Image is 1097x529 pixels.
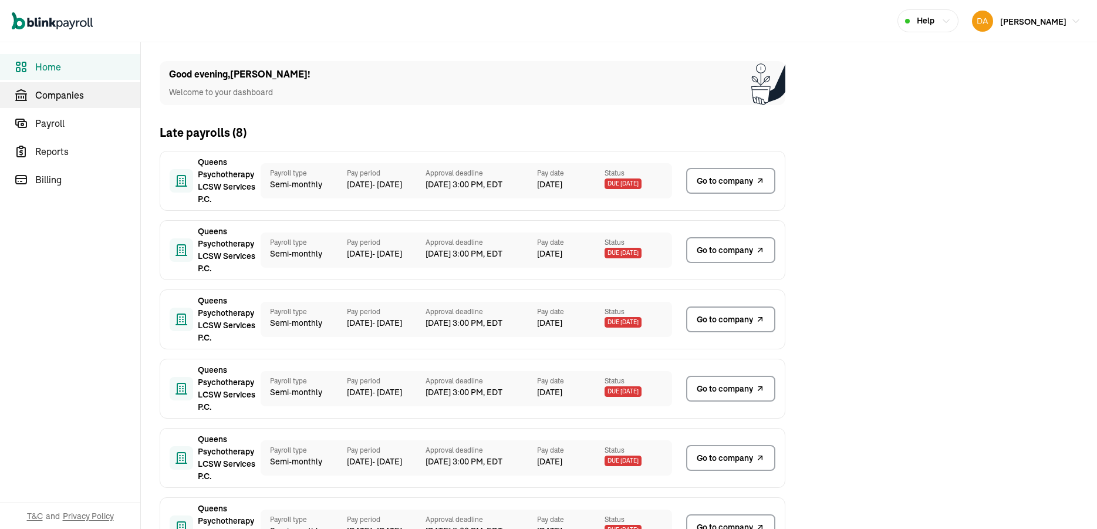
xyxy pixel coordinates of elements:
[537,514,605,525] span: Pay date
[605,178,642,189] span: Due [DATE]
[426,386,537,399] span: [DATE] 3:00 PM, EDT
[35,173,140,187] span: Billing
[35,144,140,159] span: Reports
[160,124,247,141] h2: Late payrolls ( 8 )
[270,178,337,191] span: Semi-monthly
[537,237,605,248] span: Pay date
[537,317,562,329] span: [DATE]
[537,306,605,317] span: Pay date
[347,317,426,329] span: [DATE] - [DATE]
[35,116,140,130] span: Payroll
[537,376,605,386] span: Pay date
[270,306,337,317] span: Payroll type
[270,317,337,329] span: Semi-monthly
[537,168,605,178] span: Pay date
[347,248,426,260] span: [DATE] - [DATE]
[270,456,337,468] span: Semi-monthly
[605,168,672,178] span: Status
[270,386,337,399] span: Semi-monthly
[347,237,426,248] span: Pay period
[426,514,537,525] span: Approval deadline
[347,514,426,525] span: Pay period
[605,306,672,317] span: Status
[347,445,426,456] span: Pay period
[605,386,642,397] span: Due [DATE]
[347,456,426,468] span: [DATE] - [DATE]
[426,237,537,248] span: Approval deadline
[686,237,775,263] a: Go to company
[426,248,537,260] span: [DATE] 3:00 PM, EDT
[605,445,672,456] span: Status
[63,510,114,522] span: Privacy Policy
[537,178,562,191] span: [DATE]
[169,86,310,99] p: Welcome to your dashboard
[426,168,537,178] span: Approval deadline
[270,168,337,178] span: Payroll type
[605,237,672,248] span: Status
[198,156,256,205] span: Queens Psychotherapy LCSW Services P.C.
[270,514,337,525] span: Payroll type
[426,317,537,329] span: [DATE] 3:00 PM, EDT
[537,456,562,468] span: [DATE]
[686,168,775,194] a: Go to company
[270,248,337,260] span: Semi-monthly
[198,364,256,413] span: Queens Psychotherapy LCSW Services P.C.
[198,295,256,344] span: Queens Psychotherapy LCSW Services P.C.
[605,376,672,386] span: Status
[35,88,140,102] span: Companies
[751,61,785,105] img: Plant illustration
[270,237,337,248] span: Payroll type
[697,452,753,464] span: Go to company
[347,306,426,317] span: Pay period
[46,510,60,522] span: and
[697,175,753,187] span: Go to company
[605,514,672,525] span: Status
[426,445,537,456] span: Approval deadline
[605,456,642,466] span: Due [DATE]
[605,317,642,328] span: Due [DATE]
[902,402,1097,529] iframe: Chat Widget
[426,456,537,468] span: [DATE] 3:00 PM, EDT
[426,306,537,317] span: Approval deadline
[605,248,642,258] span: Due [DATE]
[347,386,426,399] span: [DATE] - [DATE]
[347,376,426,386] span: Pay period
[198,433,256,483] span: Queens Psychotherapy LCSW Services P.C.
[697,314,753,326] span: Go to company
[347,178,426,191] span: [DATE] - [DATE]
[686,306,775,332] a: Go to company
[12,4,93,38] nav: Global
[686,445,775,471] a: Go to company
[169,68,310,82] h1: Good evening , [PERSON_NAME] !
[917,15,934,27] span: Help
[1000,16,1066,27] span: [PERSON_NAME]
[27,510,43,522] span: T&C
[426,376,537,386] span: Approval deadline
[537,386,562,399] span: [DATE]
[697,244,753,257] span: Go to company
[426,178,537,191] span: [DATE] 3:00 PM, EDT
[686,376,775,402] a: Go to company
[35,60,140,74] span: Home
[967,8,1085,34] button: [PERSON_NAME]
[270,376,337,386] span: Payroll type
[537,445,605,456] span: Pay date
[347,168,426,178] span: Pay period
[198,225,256,275] span: Queens Psychotherapy LCSW Services P.C.
[270,445,337,456] span: Payroll type
[697,383,753,395] span: Go to company
[537,248,562,260] span: [DATE]
[897,9,958,32] button: Help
